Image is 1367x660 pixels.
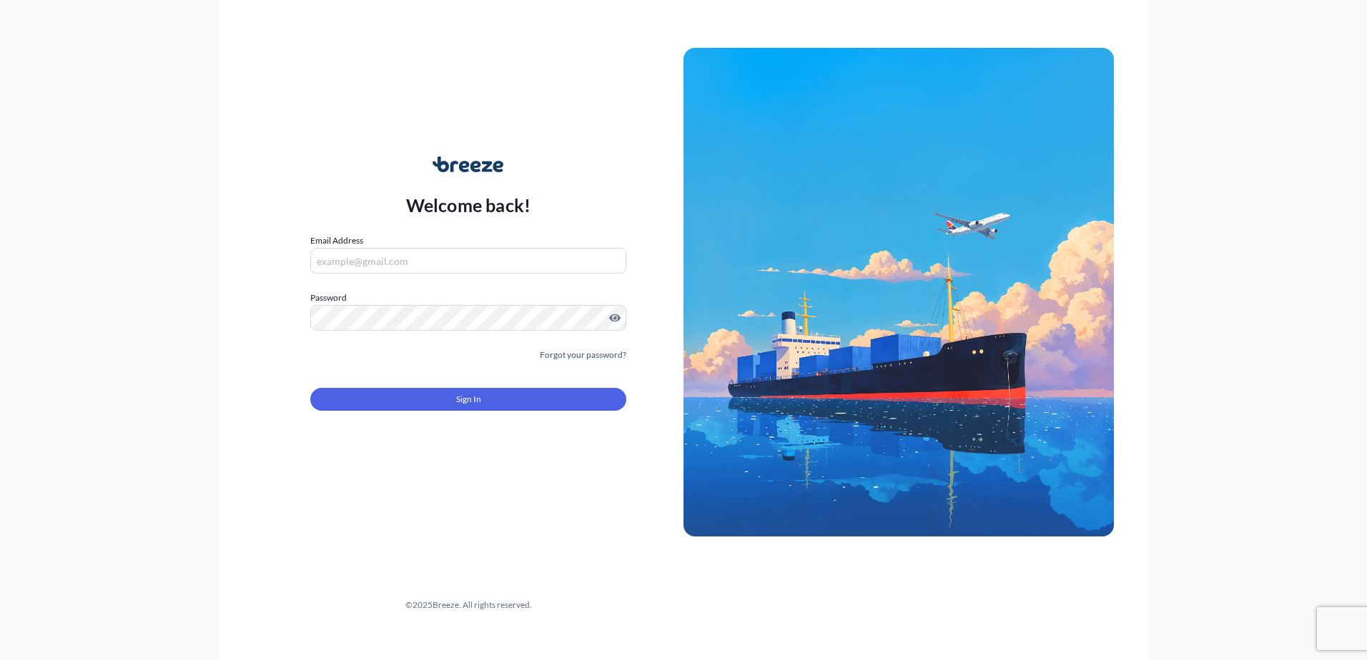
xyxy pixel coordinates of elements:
[406,194,531,216] p: Welcome back!
[253,598,683,612] div: © 2025 Breeze. All rights reserved.
[683,48,1114,536] img: Ship illustration
[310,388,626,411] button: Sign In
[456,392,481,406] span: Sign In
[310,291,626,305] label: Password
[310,248,626,274] input: example@gmail.com
[540,348,626,362] a: Forgot your password?
[310,234,363,248] label: Email Address
[609,312,621,324] button: Show password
